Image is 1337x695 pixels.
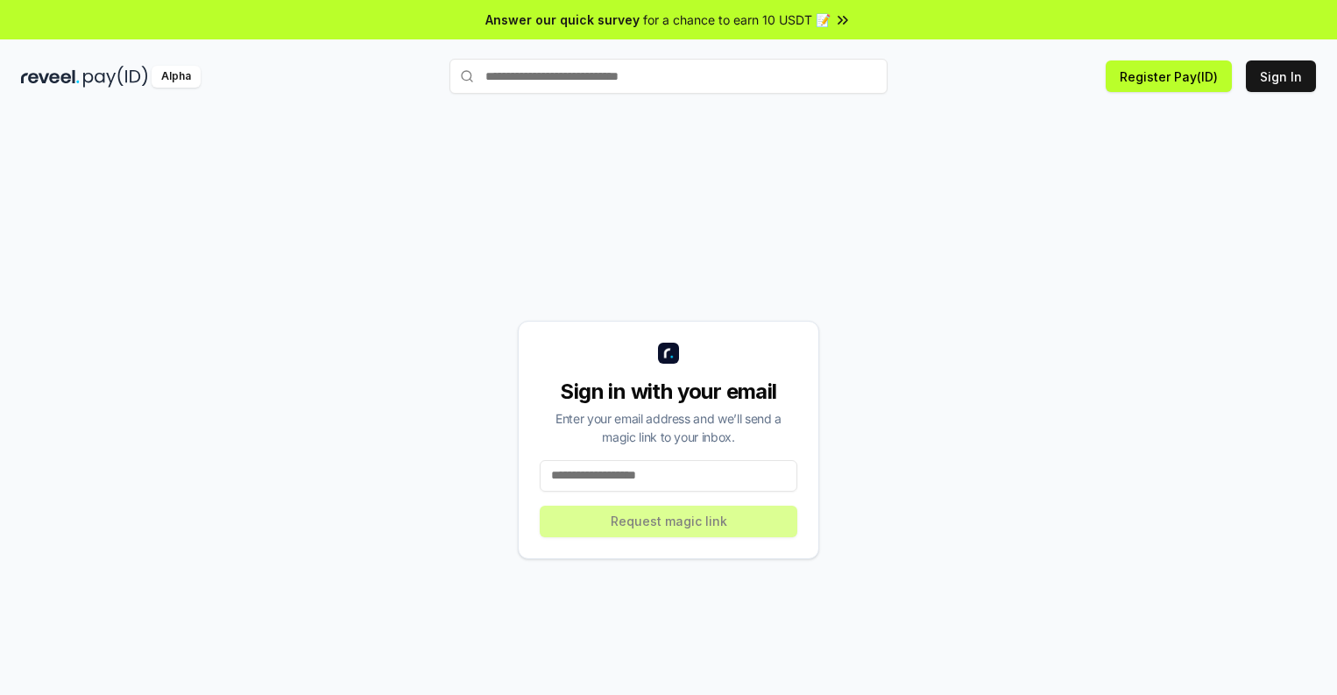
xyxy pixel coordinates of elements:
button: Register Pay(ID) [1106,60,1232,92]
img: logo_small [658,343,679,364]
div: Alpha [152,66,201,88]
img: pay_id [83,66,148,88]
div: Sign in with your email [540,378,797,406]
button: Sign In [1246,60,1316,92]
img: reveel_dark [21,66,80,88]
div: Enter your email address and we’ll send a magic link to your inbox. [540,409,797,446]
span: for a chance to earn 10 USDT 📝 [643,11,831,29]
span: Answer our quick survey [485,11,640,29]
